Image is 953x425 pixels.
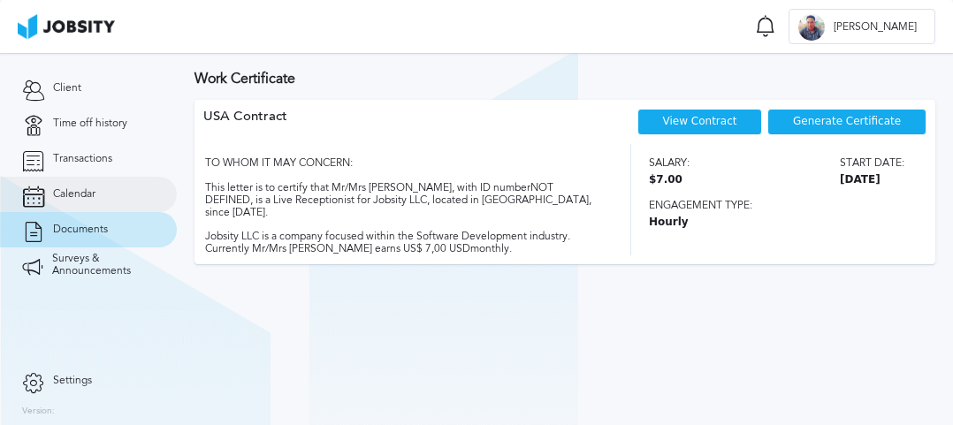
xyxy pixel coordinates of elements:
[53,188,95,201] span: Calendar
[18,14,115,39] img: ab4bad089aa723f57921c736e9817d99.png
[840,174,904,186] span: [DATE]
[53,224,108,236] span: Documents
[53,82,81,95] span: Client
[53,118,127,130] span: Time off history
[22,406,55,417] label: Version:
[203,109,287,144] div: USA Contract
[793,116,901,128] span: Generate Certificate
[52,253,155,277] span: Surveys & Announcements
[798,14,825,41] div: K
[649,174,690,186] span: $7.00
[649,157,690,170] span: Salary:
[53,153,112,165] span: Transactions
[840,157,904,170] span: Start date:
[789,9,935,44] button: K[PERSON_NAME]
[194,71,935,87] h3: Work Certificate
[649,216,904,229] span: Hourly
[203,144,599,254] div: TO WHOM IT MAY CONCERN: This letter is to certify that Mr/Mrs [PERSON_NAME], with ID number NOT D...
[825,21,926,34] span: [PERSON_NAME]
[663,115,737,127] a: View Contract
[649,200,904,212] span: Engagement type:
[53,375,92,387] span: Settings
